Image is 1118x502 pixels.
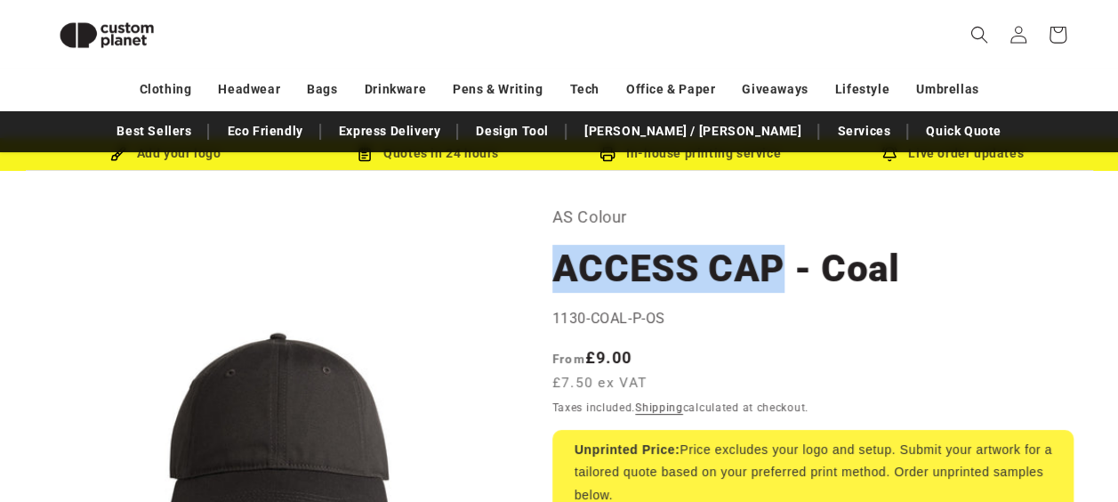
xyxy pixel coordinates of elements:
[828,116,899,147] a: Services
[467,116,558,147] a: Design Tool
[822,142,1084,165] div: Live order updates
[307,74,337,105] a: Bags
[453,74,543,105] a: Pens & Writing
[626,74,715,105] a: Office & Paper
[552,373,647,393] span: £7.50 ex VAT
[575,442,680,457] strong: Unprinted Price:
[635,401,683,414] a: Shipping
[599,146,615,162] img: In-house printing
[575,116,810,147] a: [PERSON_NAME] / [PERSON_NAME]
[552,203,1074,231] p: AS Colour
[357,146,373,162] img: Order Updates Icon
[552,348,632,367] strong: £9.00
[917,116,1010,147] a: Quick Quote
[835,74,889,105] a: Lifestyle
[821,310,1118,502] iframe: Chat Widget
[960,15,999,54] summary: Search
[559,142,822,165] div: In-house printing service
[110,146,126,162] img: Brush Icon
[552,245,1074,293] h1: ACCESS CAP - Coal
[140,74,192,105] a: Clothing
[569,74,599,105] a: Tech
[552,310,665,327] span: 1130-COAL-P-OS
[297,142,559,165] div: Quotes in 24 hours
[742,74,808,105] a: Giveaways
[365,74,426,105] a: Drinkware
[330,116,450,147] a: Express Delivery
[552,352,585,366] span: From
[552,399,1074,417] div: Taxes included. calculated at checkout.
[218,74,280,105] a: Headwear
[916,74,978,105] a: Umbrellas
[881,146,897,162] img: Order updates
[218,116,311,147] a: Eco Friendly
[44,7,169,63] img: Custom Planet
[108,116,200,147] a: Best Sellers
[35,142,297,165] div: Add your logo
